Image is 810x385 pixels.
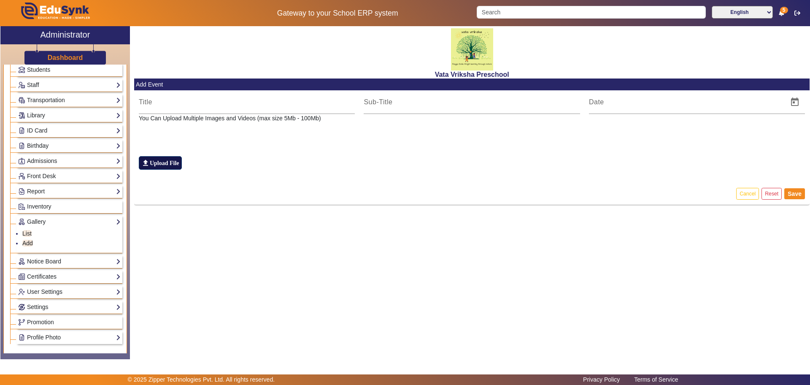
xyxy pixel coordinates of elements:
input: Date [589,97,783,107]
img: Inventory.png [19,203,25,210]
a: Privacy Policy [579,374,624,385]
input: Title [139,97,355,107]
a: Administrator [0,26,130,44]
a: Promotion [18,317,121,327]
span: Promotion [27,319,54,325]
a: Students [18,65,121,75]
h3: Dashboard [48,54,83,62]
a: Dashboard [47,53,84,62]
label: Upload File [139,156,182,170]
h2: Vata Vriksha Preschool [134,70,810,79]
mat-card-header: Add Event [134,79,810,90]
a: Terms of Service [630,374,682,385]
button: Save [784,188,805,199]
h5: Gateway to your School ERP system [207,9,468,18]
p: © 2025 Zipper Technologies Pvt. Ltd. All rights reserved. [128,375,275,384]
button: Cancel [736,188,759,199]
a: Inventory [18,202,121,211]
a: Add [22,240,33,247]
span: 5 [780,7,788,14]
h2: Administrator [40,30,90,40]
mat-icon: file_upload [141,159,150,167]
button: Reset [761,188,782,199]
p: You Can Upload Multiple Images and Videos (max size 5Mb - 100Mb) [139,114,805,123]
input: Sub-Title [364,97,580,107]
img: 817d6453-c4a2-41f8-ac39-e8a470f27eea [451,28,493,70]
img: Branchoperations.png [19,319,25,325]
img: Students.png [19,67,25,73]
span: Students [27,66,50,73]
input: Search [477,6,705,19]
a: List [22,230,32,237]
button: Open calendar [785,92,805,112]
span: Inventory [27,203,51,210]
